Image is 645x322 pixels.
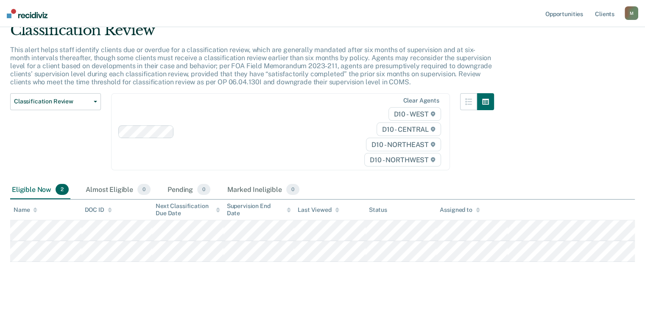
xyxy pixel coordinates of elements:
[364,153,441,167] span: D10 - NORTHWEST
[388,107,441,121] span: D10 - WEST
[227,203,291,217] div: Supervision End Date
[10,46,492,86] p: This alert helps staff identify clients due or overdue for a classification review, which are gen...
[156,203,220,217] div: Next Classification Due Date
[403,97,439,104] div: Clear agents
[625,6,638,20] button: M
[14,98,90,105] span: Classification Review
[286,184,299,195] span: 0
[84,180,152,199] div: Almost Eligible0
[14,206,37,214] div: Name
[137,184,151,195] span: 0
[56,184,69,195] span: 2
[366,138,441,151] span: D10 - NORTHEAST
[10,180,70,199] div: Eligible Now2
[298,206,339,214] div: Last Viewed
[10,22,494,46] div: Classification Review
[369,206,387,214] div: Status
[85,206,112,214] div: DOC ID
[10,93,101,110] button: Classification Review
[7,9,47,18] img: Recidiviz
[197,184,210,195] span: 0
[226,180,301,199] div: Marked Ineligible0
[166,180,212,199] div: Pending0
[440,206,480,214] div: Assigned to
[377,122,441,136] span: D10 - CENTRAL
